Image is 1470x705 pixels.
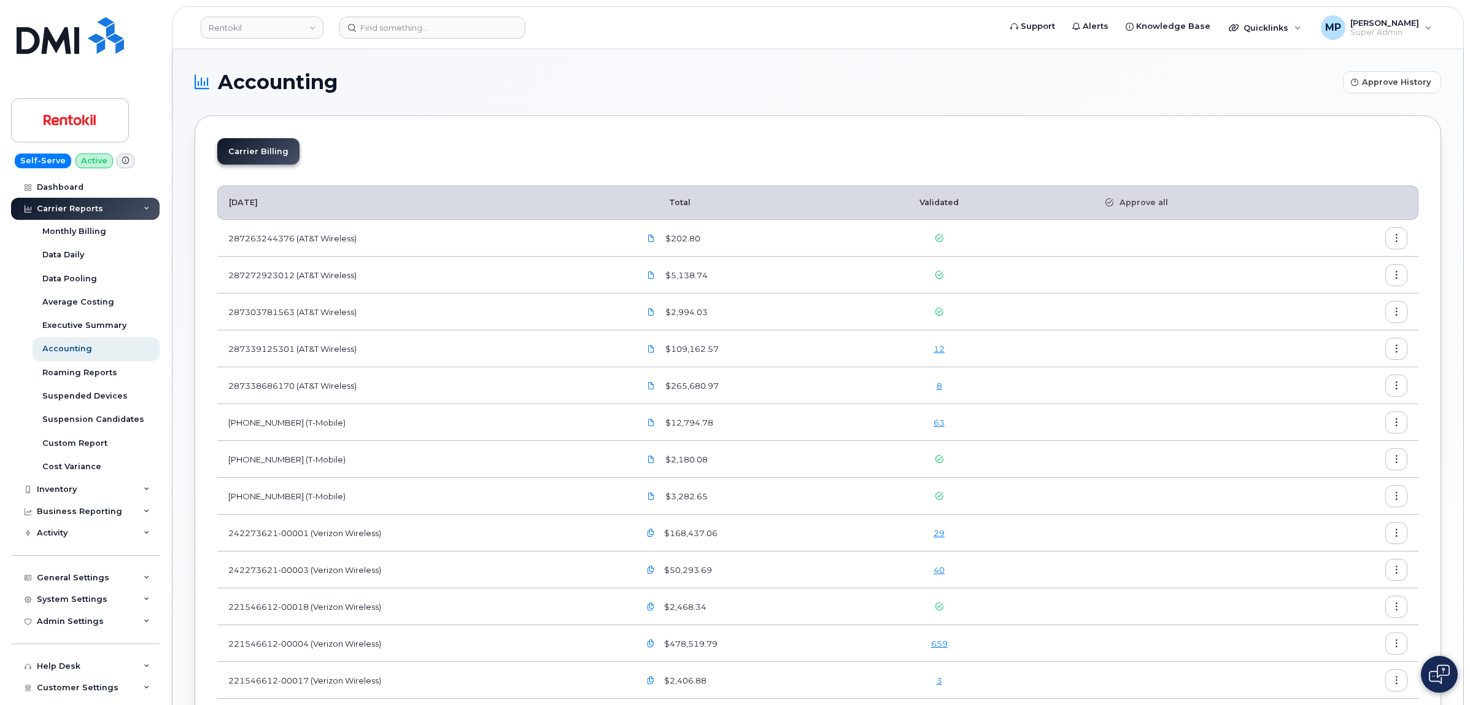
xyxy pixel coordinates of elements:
[1429,664,1450,684] img: Open chat
[217,257,629,294] td: 287272923012 (AT&T Wireless)
[640,375,663,396] a: RTK.287338686170_20250804_F.pdf
[662,601,706,613] span: $2,468.34
[663,306,708,318] span: $2,994.03
[640,485,663,507] a: Rentokil.973294793.statement-DETAIL-Jul16-Aug152025 (1).pdf
[640,301,663,322] a: RTK.287303781563_20250804_F.pdf
[217,515,629,551] td: 242273621-00001 (Verizon Wireless)
[663,380,719,392] span: $265,680.97
[934,565,945,575] a: 40
[218,73,338,92] span: Accounting
[640,198,691,207] span: Total
[217,294,629,330] td: 287303781563 (AT&T Wireless)
[640,264,663,286] a: RTK.287272923012_20250804_F.pdf
[937,381,942,391] a: 8
[934,344,945,354] a: 12
[217,588,629,625] td: 221546612-00018 (Verizon Wireless)
[662,528,718,539] span: $168,437.06
[663,491,708,502] span: $3,282.65
[937,676,942,685] a: 3
[663,343,719,355] span: $109,162.57
[640,448,663,470] a: Rentokil.957222078.statement-DETAIL-Jul02-Aug012025 (1).pdf
[662,564,712,576] span: $50,293.69
[217,330,629,367] td: 287339125301 (AT&T Wireless)
[217,478,629,515] td: [PHONE_NUMBER] (T-Mobile)
[662,675,706,687] span: $2,406.88
[934,418,945,427] a: 63
[640,227,663,249] a: RTK.287263244376_20250804_F.pdf
[662,638,718,650] span: $478,519.79
[640,411,663,433] a: Rentokil.986308828.statement-DETAIL-Jul02-Aug012025.pdf
[217,551,629,588] td: 242273621-00003 (Verizon Wireless)
[217,625,629,662] td: 221546612-00004 (Verizon Wireless)
[217,404,629,441] td: [PHONE_NUMBER] (T-Mobile)
[217,185,629,220] th: [DATE]
[217,662,629,699] td: 221546612-00017 (Verizon Wireless)
[217,220,629,257] td: 287263244376 (AT&T Wireless)
[217,367,629,404] td: 287338686170 (AT&T Wireless)
[934,528,945,538] a: 29
[1362,76,1431,88] span: Approve History
[663,454,708,465] span: $2,180.08
[1343,71,1441,93] button: Approve History
[867,185,1011,220] th: Validated
[663,270,708,281] span: $5,138.74
[931,639,948,649] a: 659
[1113,197,1168,208] span: Approve all
[640,338,663,359] a: RTK.287339125301_20250804_F.pdf
[217,441,629,478] td: [PHONE_NUMBER] (T-Mobile)
[663,233,700,244] span: $202.80
[663,417,713,429] span: $12,794.78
